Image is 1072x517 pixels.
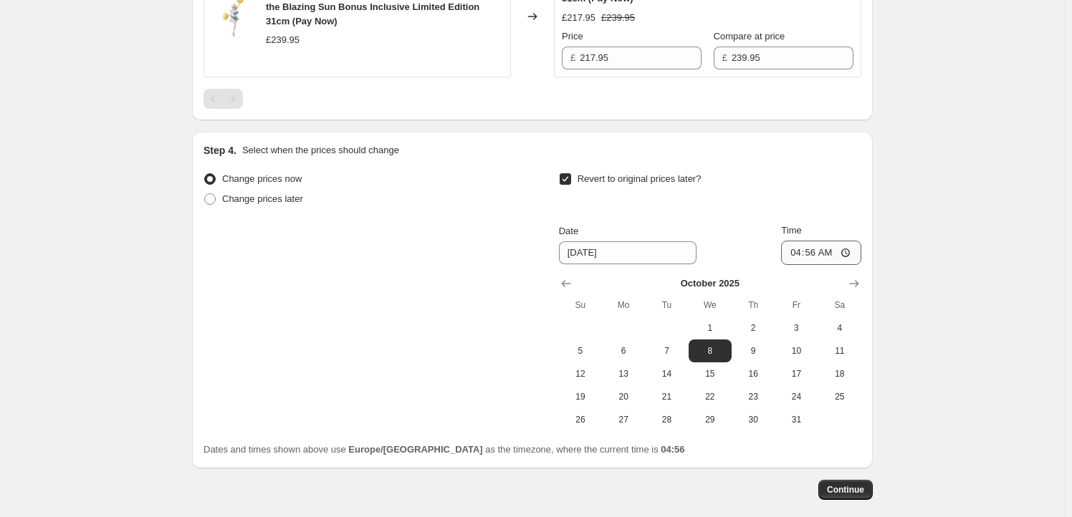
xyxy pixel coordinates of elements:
button: Tuesday October 14 2025 [645,362,688,385]
button: Thursday October 23 2025 [732,385,775,408]
button: Sunday October 12 2025 [559,362,602,385]
span: 21 [651,391,682,402]
span: £239.95 [601,12,635,23]
span: 3 [780,322,812,334]
b: Europe/[GEOGRAPHIC_DATA] [348,444,482,455]
button: Wednesday October 29 2025 [689,408,732,431]
button: Wednesday October 22 2025 [689,385,732,408]
span: Dates and times shown above use as the timezone, where the current time is [204,444,685,455]
button: Wednesday October 15 2025 [689,362,732,385]
span: 20 [608,391,639,402]
button: Tuesday October 28 2025 [645,408,688,431]
span: Change prices later [222,193,303,204]
button: Monday October 27 2025 [602,408,645,431]
span: We [694,299,726,311]
th: Thursday [732,294,775,317]
span: 28 [651,414,682,425]
span: Date [559,226,578,236]
button: Thursday October 16 2025 [732,362,775,385]
button: Thursday October 9 2025 [732,339,775,362]
span: 27 [608,414,639,425]
span: 1 [694,322,726,334]
span: 11 [824,345,856,357]
button: Show previous month, September 2025 [556,274,576,294]
b: 04:56 [661,444,684,455]
button: Saturday October 11 2025 [818,339,861,362]
span: Change prices now [222,173,302,184]
button: Wednesday October 1 2025 [689,317,732,339]
button: Friday October 3 2025 [775,317,818,339]
span: 17 [780,368,812,380]
button: Thursday October 2 2025 [732,317,775,339]
button: Friday October 10 2025 [775,339,818,362]
span: Price [562,31,583,42]
span: 19 [565,391,596,402]
span: 7 [651,345,682,357]
span: 31 [780,414,812,425]
th: Monday [602,294,645,317]
input: 9/25/2025 [559,241,697,264]
span: Compare at price [714,31,785,42]
span: 9 [737,345,769,357]
button: Saturday October 25 2025 [818,385,861,408]
button: Thursday October 30 2025 [732,408,775,431]
span: 16 [737,368,769,380]
button: Saturday October 18 2025 [818,362,861,385]
span: 30 [737,414,769,425]
span: 12 [565,368,596,380]
span: Fr [780,299,812,311]
h2: Step 4. [204,143,236,158]
span: 6 [608,345,639,357]
span: £217.95 [562,12,595,23]
span: Th [737,299,769,311]
span: 25 [824,391,856,402]
input: 12:00 [781,241,861,265]
span: 24 [780,391,812,402]
span: £239.95 [266,34,300,45]
th: Friday [775,294,818,317]
span: Revert to original prices later? [578,173,702,184]
button: Friday October 31 2025 [775,408,818,431]
span: Time [781,225,801,236]
span: 14 [651,368,682,380]
span: Tu [651,299,682,311]
th: Wednesday [689,294,732,317]
span: 10 [780,345,812,357]
button: Friday October 24 2025 [775,385,818,408]
button: Show next month, November 2025 [844,274,864,294]
span: £ [570,52,575,63]
span: Sa [824,299,856,311]
button: Continue [818,480,873,500]
button: Monday October 20 2025 [602,385,645,408]
span: 2 [737,322,769,334]
button: Sunday October 19 2025 [559,385,602,408]
th: Saturday [818,294,861,317]
span: Continue [827,484,864,496]
nav: Pagination [204,89,243,109]
th: Sunday [559,294,602,317]
span: 26 [565,414,596,425]
span: 5 [565,345,596,357]
span: 4 [824,322,856,334]
button: Monday October 13 2025 [602,362,645,385]
p: Select when the prices should change [242,143,399,158]
span: Mo [608,299,639,311]
span: 18 [824,368,856,380]
button: Saturday October 4 2025 [818,317,861,339]
button: Sunday October 26 2025 [559,408,602,431]
span: 29 [694,414,726,425]
span: Su [565,299,596,311]
button: Friday October 17 2025 [775,362,818,385]
th: Tuesday [645,294,688,317]
button: Sunday October 5 2025 [559,339,602,362]
span: 8 [694,345,726,357]
button: Monday October 6 2025 [602,339,645,362]
span: 23 [737,391,769,402]
button: Tuesday October 7 2025 [645,339,688,362]
span: 15 [694,368,726,380]
span: £ [722,52,727,63]
button: Wednesday October 8 2025 [689,339,732,362]
button: Tuesday October 21 2025 [645,385,688,408]
span: 22 [694,391,726,402]
span: 13 [608,368,639,380]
